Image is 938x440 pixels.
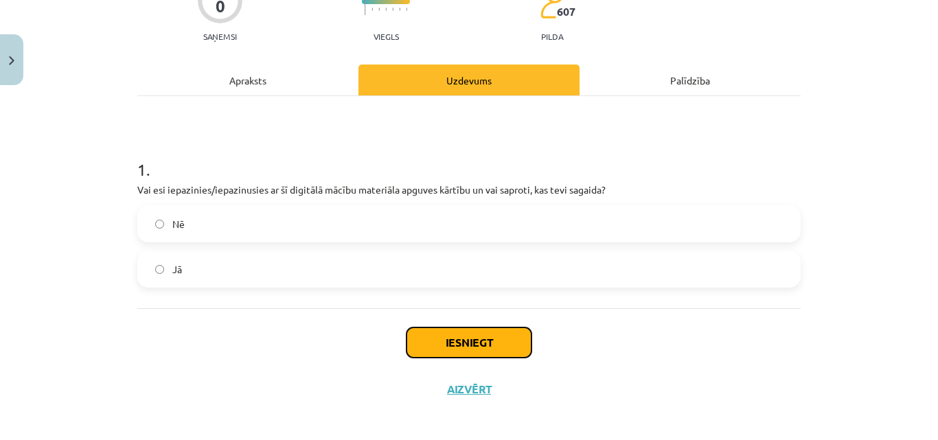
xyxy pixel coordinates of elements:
[378,8,380,11] img: icon-short-line-57e1e144782c952c97e751825c79c345078a6d821885a25fce030b3d8c18986b.svg
[172,262,182,277] span: Jā
[374,32,399,41] p: Viegls
[198,32,242,41] p: Saņemsi
[385,8,387,11] img: icon-short-line-57e1e144782c952c97e751825c79c345078a6d821885a25fce030b3d8c18986b.svg
[406,8,407,11] img: icon-short-line-57e1e144782c952c97e751825c79c345078a6d821885a25fce030b3d8c18986b.svg
[443,382,495,396] button: Aizvērt
[557,5,575,18] span: 607
[172,217,185,231] span: Nē
[399,8,400,11] img: icon-short-line-57e1e144782c952c97e751825c79c345078a6d821885a25fce030b3d8c18986b.svg
[137,65,358,95] div: Apraksts
[580,65,801,95] div: Palīdzība
[407,327,531,358] button: Iesniegt
[137,183,801,197] p: Vai esi iepazinies/iepazinusies ar šī digitālā mācību materiāla apguves kārtību un vai saproti, k...
[358,65,580,95] div: Uzdevums
[155,220,164,229] input: Nē
[392,8,393,11] img: icon-short-line-57e1e144782c952c97e751825c79c345078a6d821885a25fce030b3d8c18986b.svg
[137,136,801,178] h1: 1 .
[371,8,373,11] img: icon-short-line-57e1e144782c952c97e751825c79c345078a6d821885a25fce030b3d8c18986b.svg
[9,56,14,65] img: icon-close-lesson-0947bae3869378f0d4975bcd49f059093ad1ed9edebbc8119c70593378902aed.svg
[541,32,563,41] p: pilda
[155,265,164,274] input: Jā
